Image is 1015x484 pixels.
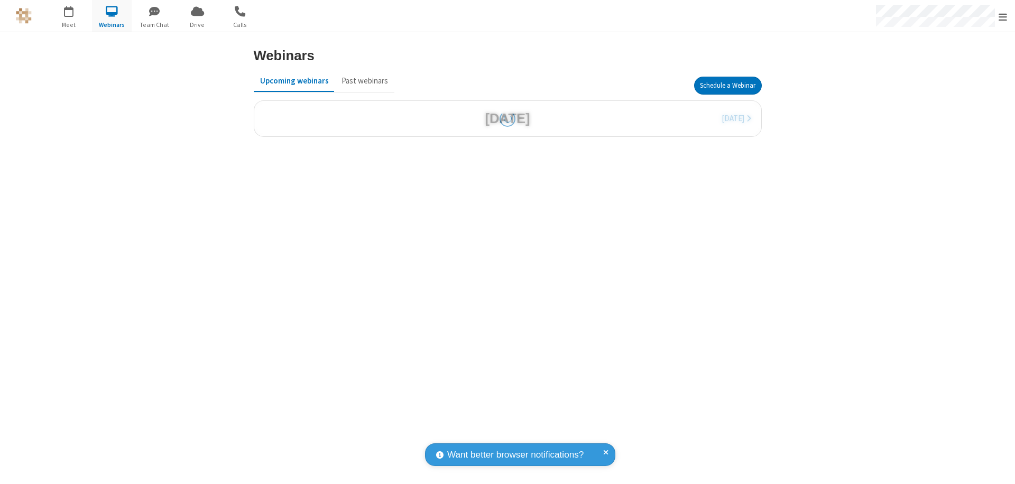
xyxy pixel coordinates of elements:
[335,71,394,91] button: Past webinars
[220,20,260,30] span: Calls
[92,20,132,30] span: Webinars
[135,20,174,30] span: Team Chat
[694,77,762,95] button: Schedule a Webinar
[49,20,89,30] span: Meet
[254,48,315,63] h3: Webinars
[447,448,584,462] span: Want better browser notifications?
[16,8,32,24] img: QA Selenium DO NOT DELETE OR CHANGE
[254,71,335,91] button: Upcoming webinars
[178,20,217,30] span: Drive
